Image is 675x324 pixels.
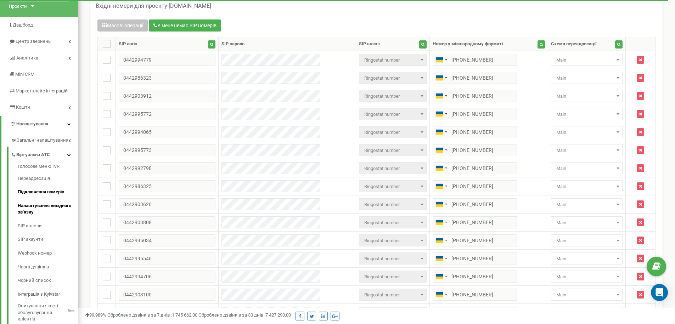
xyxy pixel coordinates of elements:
span: Ringostat number [361,127,424,137]
div: Telephone country code [433,289,449,300]
a: Webhook номер [18,246,78,260]
span: Main [553,109,620,119]
span: Ringostat number [359,271,427,283]
a: Налаштування [1,116,78,132]
span: Main [551,180,623,192]
a: Інтеграція з Kyivstar [18,288,78,301]
div: Telephone country code [433,163,449,174]
span: Main [553,127,620,137]
input: 050 123 4567 [433,108,517,120]
span: Ringostat number [359,307,427,319]
div: Telephone country code [433,307,449,318]
h5: Вхідні номери для проєкту [DOMAIN_NAME] [96,3,211,9]
a: Загальні налаштування [11,132,78,147]
span: Ringostat number [359,90,427,102]
div: SIP шлюз [359,41,380,47]
a: Опитування якості обслуговування клієнтівBeta [18,301,78,323]
input: 050 123 4567 [433,72,517,84]
span: Ringostat number [359,180,427,192]
input: 050 123 4567 [433,234,517,246]
span: Main [553,254,620,264]
span: Дашборд [13,22,33,28]
span: Ringostat number [361,55,424,65]
a: Чорний список [18,274,78,288]
div: Номер у міжнародному форматі [433,41,503,47]
span: Ringostat number [359,216,427,228]
input: 050 123 4567 [433,252,517,265]
a: Черга дзвінків [18,260,78,274]
span: Налаштування [16,121,48,126]
a: Переадресація [18,172,78,186]
span: Main [553,164,620,174]
span: Ringostat number [361,200,424,210]
span: Ringostat number [359,162,427,174]
input: 050 123 4567 [433,216,517,228]
span: Main [551,252,623,265]
span: Оброблено дзвінків за 7 днів : [107,312,197,318]
input: 050 123 4567 [433,180,517,192]
a: Голосове меню IVR [18,163,78,172]
div: Telephone country code [433,271,449,282]
span: Main [551,126,623,138]
div: Telephone country code [433,235,449,246]
span: Ringostat number [361,91,424,101]
span: Ringostat number [361,73,424,83]
a: Налаштування вихідного зв’язку [18,199,78,219]
span: Віртуальна АТС [16,152,50,158]
div: Проєкти [9,3,27,10]
span: Main [551,162,623,174]
span: Маркетплейс інтеграцій [16,88,68,93]
div: Telephone country code [433,126,449,138]
div: Telephone country code [433,108,449,120]
span: Оброблено дзвінків за 30 днів : [198,312,291,318]
a: SIP шлюзи [18,219,78,233]
div: Telephone country code [433,90,449,102]
span: Центр звернень [16,39,51,44]
span: Main [551,198,623,210]
div: Telephone country code [433,253,449,264]
input: 050 123 4567 [433,126,517,138]
div: Telephone country code [433,144,449,156]
input: 050 123 4567 [433,271,517,283]
span: Ringostat number [359,144,427,156]
span: Main [551,307,623,319]
span: Загальні налаштування [17,137,68,144]
span: Ringostat number [359,108,427,120]
span: Ringostat number [359,72,427,84]
span: Ringostat number [361,290,424,300]
span: Main [553,272,620,282]
input: 050 123 4567 [433,54,517,66]
span: Ringostat number [361,164,424,174]
span: Main [553,146,620,155]
button: Масові операції [97,19,148,32]
div: SIP логін [119,41,137,47]
span: Main [553,73,620,83]
span: Ringostat number [361,236,424,246]
a: Підключення номерів [18,185,78,199]
span: Main [551,108,623,120]
div: Open Intercom Messenger [651,284,668,301]
a: SIP акаунти [18,233,78,246]
input: 050 123 4567 [433,90,517,102]
span: Main [553,236,620,246]
span: Main [553,218,620,228]
input: 050 123 4567 [433,144,517,156]
a: Віртуальна АТС [11,147,78,161]
button: У мене немає SIP номерів [149,19,221,32]
span: Ringostat number [361,254,424,264]
span: Main [553,182,620,192]
span: Ringostat number [361,272,424,282]
span: 99,989% [85,312,106,318]
div: Telephone country code [433,181,449,192]
th: SIP пароль [218,37,356,51]
div: Схема переадресації [551,41,597,47]
span: Main [553,91,620,101]
div: Telephone country code [433,54,449,66]
div: Telephone country code [433,72,449,84]
span: Ringostat number [359,54,427,66]
div: Telephone country code [433,217,449,228]
span: Ringostat number [361,146,424,155]
span: Ringostat number [359,289,427,301]
span: Ringostat number [361,218,424,228]
span: Ringostat number [361,109,424,119]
